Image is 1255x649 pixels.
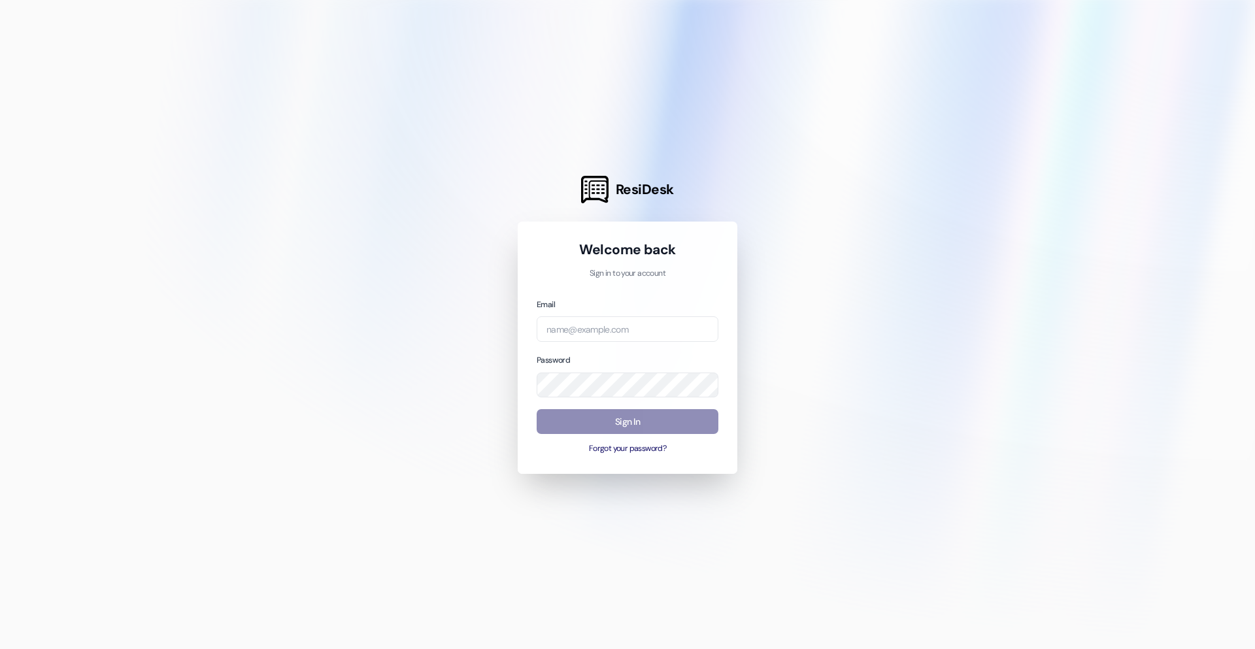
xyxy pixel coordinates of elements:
[537,299,555,310] label: Email
[537,443,718,455] button: Forgot your password?
[537,355,570,365] label: Password
[537,268,718,280] p: Sign in to your account
[616,180,674,199] span: ResiDesk
[581,176,609,203] img: ResiDesk Logo
[537,316,718,342] input: name@example.com
[537,241,718,259] h1: Welcome back
[537,409,718,435] button: Sign In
